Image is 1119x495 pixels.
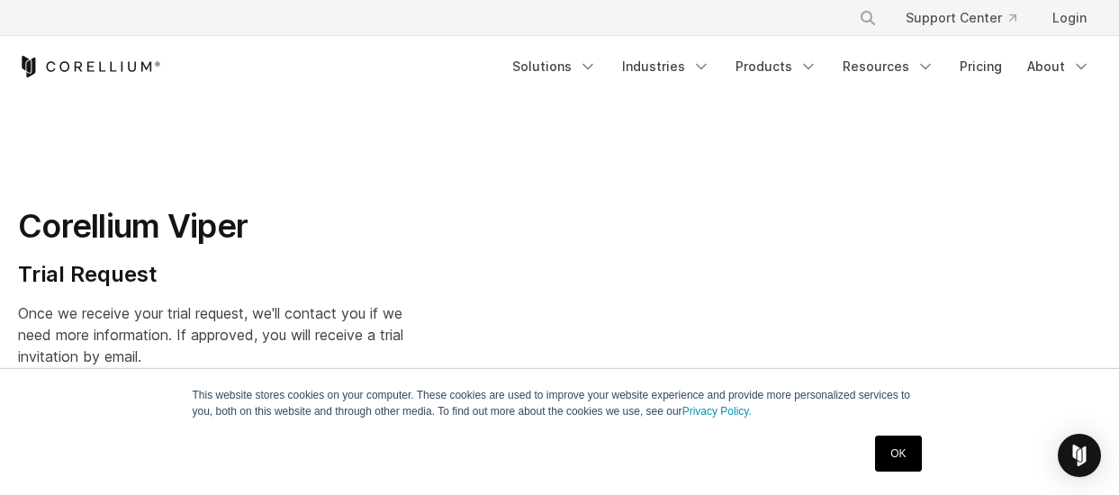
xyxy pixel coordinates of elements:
h1: Corellium Viper [18,206,405,247]
a: Solutions [501,50,608,83]
a: Resources [832,50,945,83]
a: OK [875,436,921,472]
a: Privacy Policy. [682,405,752,418]
div: Navigation Menu [837,2,1101,34]
span: Once we receive your trial request, we'll contact you if we need more information. If approved, y... [18,304,403,365]
a: Industries [611,50,721,83]
a: Support Center [891,2,1031,34]
h4: Trial Request [18,261,405,288]
p: This website stores cookies on your computer. These cookies are used to improve your website expe... [193,387,927,419]
a: About [1016,50,1101,83]
div: Navigation Menu [501,50,1101,83]
a: Login [1038,2,1101,34]
button: Search [852,2,884,34]
a: Products [725,50,828,83]
a: Corellium Home [18,56,161,77]
a: Pricing [949,50,1013,83]
div: Open Intercom Messenger [1058,434,1101,477]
